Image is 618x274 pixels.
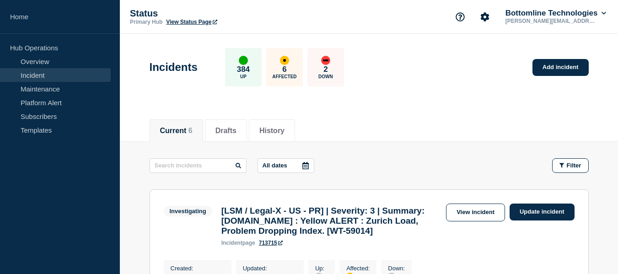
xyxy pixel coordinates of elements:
button: Drafts [215,127,236,135]
p: Updated : [243,265,297,272]
button: Bottomline Technologies [504,9,608,18]
input: Search incidents [150,158,247,173]
h1: Incidents [150,61,198,74]
p: 6 [282,65,286,74]
button: Filter [552,158,589,173]
div: affected [280,56,289,65]
p: Up : [315,265,328,272]
p: 384 [237,65,250,74]
p: Affected : [346,265,370,272]
div: down [321,56,330,65]
button: Current 6 [160,127,193,135]
p: All dates [263,162,287,169]
button: Account settings [475,7,494,27]
p: Affected [272,74,296,79]
span: 6 [188,127,193,134]
button: All dates [258,158,314,173]
a: Add incident [532,59,589,76]
p: Up [240,74,247,79]
div: up [239,56,248,65]
span: Investigating [164,206,212,216]
p: Primary Hub [130,19,162,25]
a: View Status Page [166,19,217,25]
p: Down : [388,265,405,272]
p: page [221,240,255,246]
span: Filter [567,162,581,169]
p: Down [318,74,333,79]
a: View incident [446,204,505,221]
a: Update incident [510,204,575,220]
button: Support [451,7,470,27]
h3: [LSM / Legal-X - US - PR] | Severity: 3 | Summary: [DOMAIN_NAME] : Yellow ALERT : Zurich Load, Pr... [221,206,441,236]
p: Status [130,8,313,19]
p: Created : [171,265,225,272]
p: [PERSON_NAME][EMAIL_ADDRESS][PERSON_NAME][DOMAIN_NAME] [504,18,599,24]
a: 713715 [259,240,283,246]
button: History [259,127,285,135]
span: incident [221,240,242,246]
p: 2 [323,65,328,74]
